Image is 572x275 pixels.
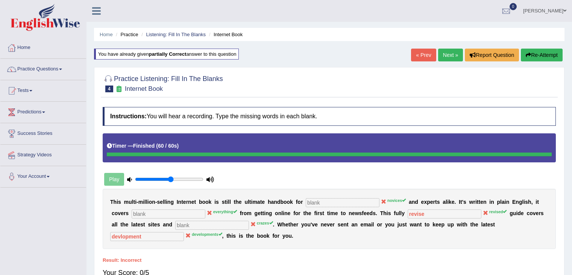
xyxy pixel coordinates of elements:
b: t [327,210,329,216]
li: Internet Book [207,31,243,38]
b: i [523,199,525,205]
b: a [368,222,371,228]
b: i [143,199,144,205]
div: You have already given answer to this question [94,49,239,60]
b: s [140,222,143,228]
b: i [226,199,228,205]
b: p [497,199,501,205]
b: Instructions: [110,113,147,119]
b: n [266,210,269,216]
a: Practice Questions [0,59,86,78]
b: t [420,222,422,228]
b: n [516,199,519,205]
a: Tests [0,80,86,99]
b: f [314,210,316,216]
b: i [475,199,477,205]
b: t [260,199,262,205]
b: e [288,210,291,216]
b: o [377,222,380,228]
b: k [209,199,212,205]
b: t [288,222,290,228]
b: l [522,199,523,205]
b: r [241,210,243,216]
b: n [152,199,155,205]
b: f [394,210,396,216]
b: v [312,222,315,228]
input: blank [132,209,205,218]
b: n [321,222,324,228]
b: d [370,210,373,216]
b: e [285,222,288,228]
b: W [277,222,282,228]
b: . [376,210,377,216]
b: t [181,199,183,205]
b: u [396,210,399,216]
b: l [373,222,374,228]
button: Re-Attempt [521,49,563,61]
b: t [347,222,349,228]
b: t [341,210,343,216]
b: e [435,222,438,228]
b: e [191,199,194,205]
b: l [164,199,166,205]
b: r [301,199,303,205]
b: t [194,199,196,205]
b: x [424,199,427,205]
b: l [146,199,147,205]
b: r [380,222,382,228]
b: e [137,222,140,228]
b: n [284,210,288,216]
b: a [443,199,446,205]
b: o [388,222,391,228]
b: t [478,199,480,205]
b: t [134,199,135,205]
b: i [505,199,506,205]
b: . [454,199,456,205]
b: t [470,222,472,228]
b: partially correct [149,51,187,57]
b: u [399,222,402,228]
b: n [343,222,347,228]
b: I [459,199,460,205]
b: E [512,199,516,205]
b: o [202,199,205,205]
b: m [252,199,257,205]
b: o [426,222,430,228]
b: n [417,222,420,228]
b: e [125,222,128,228]
b: b [280,199,284,205]
b: o [304,222,308,228]
b: s [463,199,466,205]
b: a [112,222,115,228]
b: d [415,199,418,205]
b: T [110,199,114,205]
b: i [251,199,253,205]
b: i [264,210,266,216]
b: k [449,199,452,205]
b: m [247,210,251,216]
b: e [521,210,524,216]
b: s [359,210,362,216]
b: 60 / 60s [158,143,177,149]
b: n [354,222,358,228]
b: t [322,210,324,216]
b: e [293,222,296,228]
b: l [229,199,231,205]
b: l [400,210,402,216]
b: e [480,199,483,205]
b: T [380,210,384,216]
b: e [335,210,338,216]
b: e [452,199,455,205]
b: n [166,222,169,228]
sup: crazes [257,221,273,225]
b: i [371,222,373,228]
b: o [205,199,209,205]
b: r [124,210,126,216]
b: l [446,199,447,205]
b: y [385,222,388,228]
b: v [533,210,536,216]
input: blank [306,198,379,207]
b: h [464,222,467,228]
b: I [177,199,178,205]
b: t [120,222,122,228]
